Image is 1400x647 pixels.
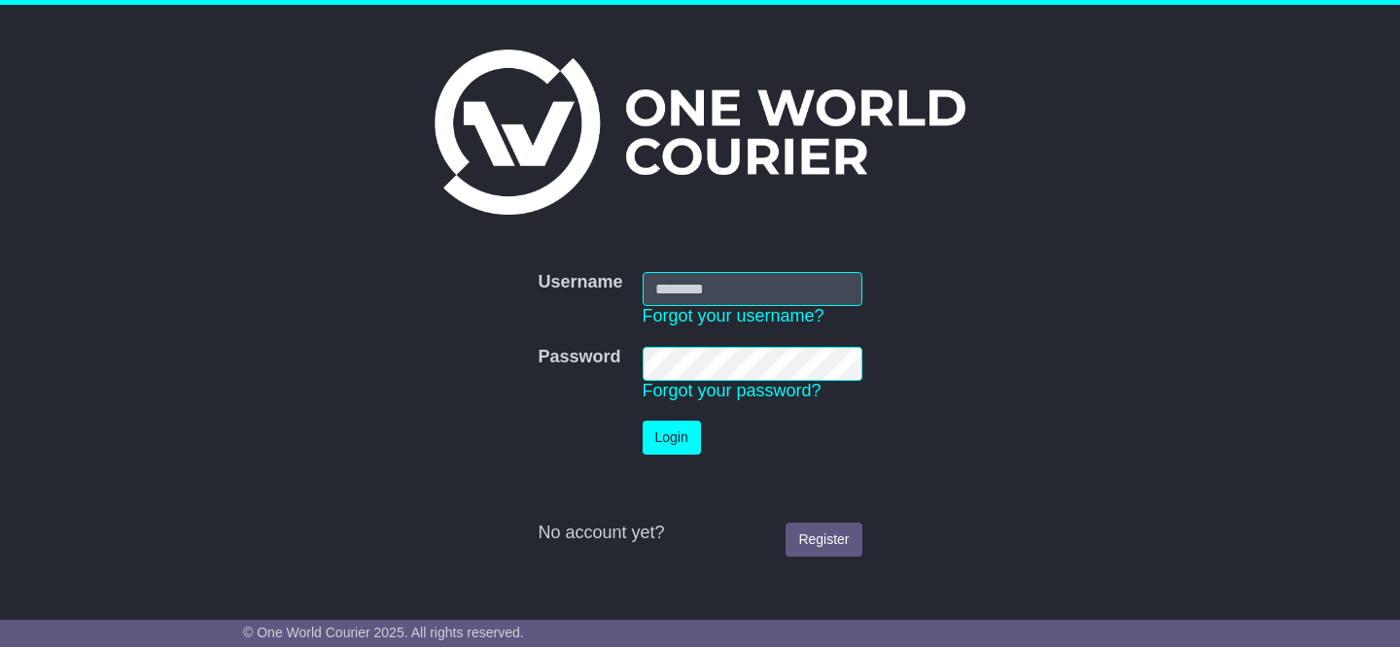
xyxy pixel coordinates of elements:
[538,523,861,544] div: No account yet?
[643,421,701,455] button: Login
[538,347,620,368] label: Password
[643,381,822,400] a: Forgot your password?
[643,306,824,325] a: Forgot your username?
[243,625,524,640] span: © One World Courier 2025. All rights reserved.
[435,50,965,215] img: One World
[786,523,861,557] a: Register
[538,272,622,293] label: Username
